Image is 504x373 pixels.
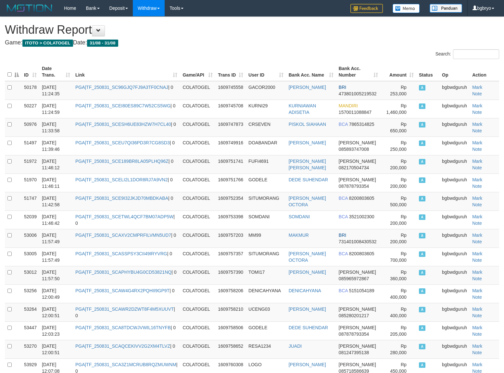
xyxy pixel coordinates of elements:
a: MAKMUR [289,233,309,238]
td: | 0 [73,247,180,266]
img: MOTION_logo.png [5,3,54,13]
span: Accepted [419,362,425,368]
a: Mark [472,325,482,330]
span: BCA [339,288,348,293]
span: Accepted [419,103,425,109]
th: Date Trans.: activate to sort column ascending [39,63,73,81]
a: [PERSON_NAME] [289,270,326,275]
a: PGA|TF_250831_SCAXV2CMPRFILVMN5UD7 [75,233,171,238]
span: [PERSON_NAME] [339,177,376,182]
td: | 0 [73,321,180,340]
span: Rp 1,460,000 [386,103,407,115]
span: Rp 400,000 [390,307,407,318]
td: 53270 [21,340,39,358]
td: COLATOGEL [180,211,215,229]
label: Search: [435,49,499,59]
a: PGA|TF_250831_SCAWR2DZWT8F4M5XUUVT [75,307,174,312]
span: Rp 360,000 [390,270,407,281]
span: 1609758652 [218,343,243,349]
td: bgbwdguruh [439,81,470,100]
th: Action [470,63,499,81]
span: Copy 082170504734 to clipboard [339,165,369,170]
span: Rp 200,000 [390,214,407,226]
span: 1609745558 [218,85,243,90]
span: [PERSON_NAME] [339,362,376,367]
span: SITUMORANG [248,196,279,201]
span: TOMI17 [248,270,265,275]
a: [PERSON_NAME] [289,362,326,367]
img: panduan.png [430,4,462,13]
span: 1609758210 [218,307,243,312]
span: Copy 473801005219532 to clipboard [339,91,377,96]
span: Accepted [419,233,425,238]
span: [PERSON_NAME] [339,270,376,275]
a: [PERSON_NAME] OCTORA [289,196,326,207]
td: | 0 [73,174,180,192]
span: 1609758206 [218,288,243,293]
a: KURNIAWAN ADISETIA [289,103,316,115]
span: [PERSON_NAME] [339,325,376,330]
a: PGA|TF_250831_SCESH6UE83HZW7H7CL40 [75,122,171,127]
td: bgbwdguruh [439,137,470,155]
span: 1609745708 [218,103,243,108]
span: 1609752354 [218,196,243,201]
span: Rp 205,000 [390,325,407,337]
td: | 0 [73,155,180,174]
a: DEDE SUHENDAR [289,177,328,182]
span: BCA [339,122,348,127]
span: 1609760308 [218,362,243,367]
span: [DATE] 11:57:49 [42,251,60,263]
span: [DATE] 11:57:49 [42,233,60,244]
span: Accepted [419,122,425,127]
span: [DATE] 12:03:23 [42,325,60,337]
a: Note [472,110,482,115]
a: DENICAHYANA [289,288,321,293]
span: KURNI29 [248,103,268,108]
a: PGA|TF_250831_SCETWL4QCF7BM07ADP5W [75,214,173,219]
td: bgbwdguruh [439,247,470,266]
span: UCENG03 [248,307,270,312]
a: Note [472,221,482,226]
span: [DATE] 12:00:51 [42,343,60,355]
span: Accepted [419,85,425,90]
a: Mark [472,122,482,127]
td: bgbwdguruh [439,100,470,118]
td: bgbwdguruh [439,284,470,303]
span: BRI [339,85,346,90]
img: Button%20Memo.svg [393,4,420,13]
td: | 0 [73,118,180,137]
a: Mark [472,196,482,201]
a: Note [472,239,482,244]
span: Accepted [419,140,425,146]
td: 50976 [21,118,39,137]
span: [PERSON_NAME] [339,159,376,164]
span: Accepted [419,196,425,201]
span: RESA1234 [248,343,271,349]
td: 52039 [21,211,39,229]
a: Note [472,202,482,207]
span: Accepted [419,307,425,312]
td: bgbwdguruh [439,174,470,192]
td: | 0 [73,100,180,118]
span: Accepted [419,214,425,220]
span: FUFI4691 [248,159,269,164]
a: Mark [472,362,482,367]
span: [DATE] 11:24:59 [42,103,60,115]
span: Accepted [419,325,425,331]
span: Rp 400,000 [390,288,407,300]
td: bgbwdguruh [439,229,470,247]
a: Mark [472,103,482,108]
span: Copy 8200803605 to clipboard [349,196,374,201]
td: 53264 [21,303,39,321]
a: Mark [472,288,482,293]
span: ITOTO > COLATOGEL [22,40,73,47]
td: bgbwdguruh [439,266,470,284]
a: PGA|TF_250831_SCEI80ES89C7W52CS5WG [75,103,170,108]
a: PGA|TF_250831_SCELI2L1DOR8RJ7A9VN2 [75,177,168,182]
td: COLATOGEL [180,229,215,247]
span: Copy 087878793354 to clipboard [339,184,369,189]
td: | 0 [73,229,180,247]
td: bgbwdguruh [439,155,470,174]
td: bgbwdguruh [439,340,470,358]
span: DOABANDAR [248,140,277,145]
